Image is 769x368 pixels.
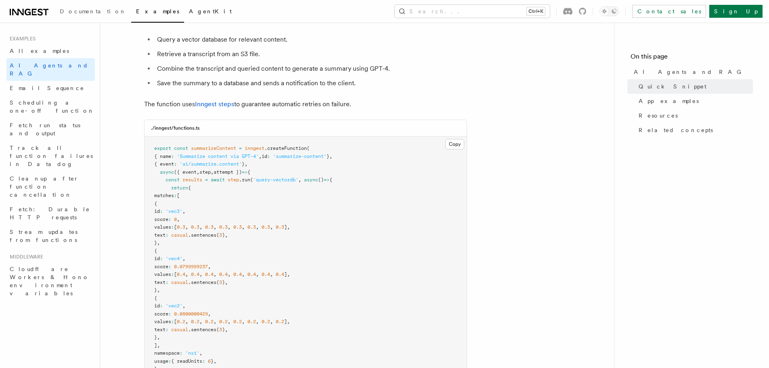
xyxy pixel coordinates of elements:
button: Toggle dark mode [599,6,619,16]
span: ] [284,319,287,324]
span: 'vec2' [166,303,182,309]
span: 0.4 [191,271,199,277]
span: Track all function failures in Datadog [10,145,93,167]
a: Inngest steps [195,100,234,108]
span: async [304,177,318,183]
span: 0.3 [219,224,228,230]
span: id [154,303,160,309]
span: 0.2 [191,319,199,324]
span: Quick Snippet [639,82,706,90]
span: , [287,271,290,277]
span: 3 [219,232,222,238]
span: ) [222,280,225,285]
span: step [199,169,211,175]
span: : [174,193,177,198]
span: , [228,319,230,324]
span: : [171,319,174,324]
span: Email Sequence [10,85,84,91]
li: Query a vector database for relevant content. [155,34,467,45]
a: Track all function failures in Datadog [6,141,95,171]
span: text [154,232,166,238]
span: ] [284,224,287,230]
span: : [166,232,168,238]
span: Examples [136,8,179,15]
span: 0.2 [276,319,284,324]
span: id [154,256,160,261]
span: 0.2 [219,319,228,324]
span: text [154,280,166,285]
span: return [171,185,188,191]
span: , [287,319,290,324]
span: const [166,177,180,183]
span: , [199,319,202,324]
span: namespace [154,350,180,356]
span: , [182,303,185,309]
span: casual [171,280,188,285]
span: , [225,232,228,238]
span: { event [154,161,174,167]
span: , [199,271,202,277]
span: values [154,224,171,230]
li: Retrieve a transcript from an S3 file. [155,48,467,60]
span: AI Agents and RAG [10,62,88,77]
span: AI Agents and RAG [634,68,746,76]
span: 0.4 [247,271,256,277]
span: 'ai/summarize.content' [180,161,242,167]
span: 0.0799999237 [174,264,208,269]
a: Stream updates from functions [6,225,95,247]
span: [ [174,271,177,277]
span: , [199,224,202,230]
span: .createFunction [264,145,307,151]
span: } [242,161,245,167]
span: 0.3 [247,224,256,230]
span: , [256,224,259,230]
span: summarizeContent [191,145,236,151]
span: All examples [10,48,69,54]
span: 0.4 [219,271,228,277]
span: ) [222,232,225,238]
span: , [228,271,230,277]
span: , [214,319,216,324]
li: Combine the transcript and queried content to generate a summary using GPT-4. [155,63,467,74]
span: Cleanup after function cancellation [10,175,79,198]
span: Examples [6,36,36,42]
span: , [242,224,245,230]
span: export [154,145,171,151]
span: step [228,177,239,183]
a: AI Agents and RAG [631,65,753,79]
span: , [225,280,228,285]
a: Related concepts [635,123,753,137]
span: ) [222,327,225,332]
span: .sentences [188,327,216,332]
span: results [182,177,202,183]
a: Fetch: Durable HTTP requests [6,202,95,225]
span: , [185,224,188,230]
span: Documentation [60,8,126,15]
span: , [208,264,211,269]
span: : [171,271,174,277]
span: { readUnits [171,358,202,364]
span: : [168,217,171,222]
span: : [202,358,205,364]
span: } [154,240,157,246]
span: () [318,177,324,183]
span: : [171,154,174,159]
span: 0.2 [177,319,185,324]
span: values [154,271,171,277]
span: async [160,169,174,175]
span: 0.4 [262,271,270,277]
span: 0.3 [233,224,242,230]
span: 0.2 [262,319,270,324]
span: score [154,217,168,222]
span: [ [177,193,180,198]
span: ( [216,280,219,285]
span: , [298,177,301,183]
span: 3 [219,327,222,332]
span: , [256,271,259,277]
span: : [171,224,174,230]
span: ( [216,327,219,332]
span: } [211,358,214,364]
span: , [242,319,245,324]
span: ({ event [174,169,197,175]
span: ( [307,145,310,151]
